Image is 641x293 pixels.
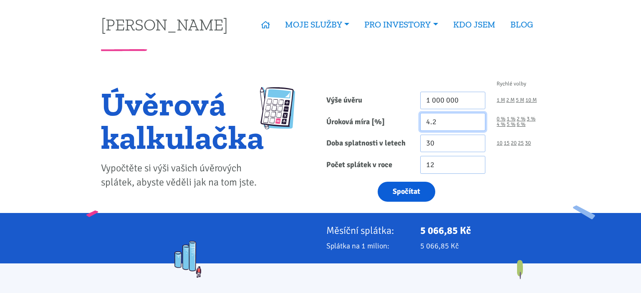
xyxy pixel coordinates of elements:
[326,240,409,252] p: Splátka na 1 milion:
[101,161,264,190] p: Vypočtěte si výši vašich úvěrových splátek, abyste věděli jak na tom jste.
[278,15,357,34] a: MOJE SLUŽBY
[503,15,540,34] a: BLOG
[320,92,414,110] label: Výše úvěru
[320,135,414,153] label: Doba splatnosti v letech
[527,116,535,122] a: 3 %
[525,98,537,103] a: 10 M
[101,16,228,33] a: [PERSON_NAME]
[516,98,524,103] a: 5 M
[320,156,414,174] label: Počet splátek v roce
[378,182,435,202] button: Spočítat
[497,122,505,127] a: 4 %
[446,15,503,34] a: KDO JSEM
[518,140,524,146] a: 25
[326,225,409,236] p: Měsíční splátka:
[497,140,502,146] a: 10
[497,116,505,122] a: 0 %
[101,87,264,154] h1: Úvěrová kalkulačka
[420,240,540,252] p: 5 066,85 Kč
[497,98,505,103] a: 1 M
[525,140,531,146] a: 30
[517,122,525,127] a: 6 %
[511,140,517,146] a: 20
[420,225,540,236] p: 5 066,85 Kč
[507,116,515,122] a: 1 %
[357,15,445,34] a: PRO INVESTORY
[320,113,414,131] label: Úroková míra [%]
[517,116,525,122] a: 2 %
[504,140,510,146] a: 15
[507,122,515,127] a: 5 %
[506,98,515,103] a: 2 M
[497,81,526,87] span: Rychlé volby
